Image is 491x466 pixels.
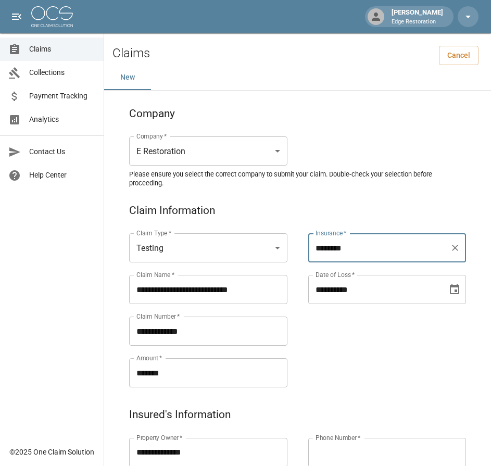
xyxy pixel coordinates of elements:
a: Cancel [439,46,479,65]
span: Analytics [29,114,95,125]
label: Insurance [316,229,346,237]
div: [PERSON_NAME] [387,7,447,26]
span: Collections [29,67,95,78]
button: open drawer [6,6,27,27]
div: © 2025 One Claim Solution [9,447,94,457]
button: New [104,65,151,90]
label: Claim Number [136,312,180,321]
label: Amount [136,354,162,362]
span: Payment Tracking [29,91,95,102]
label: Date of Loss [316,270,355,279]
label: Claim Name [136,270,174,279]
button: Choose date [444,279,465,300]
label: Claim Type [136,229,171,237]
p: Edge Restoration [392,18,443,27]
span: Help Center [29,170,95,181]
button: Clear [448,241,462,255]
h2: Claims [112,46,150,61]
div: Testing [129,233,287,262]
span: Contact Us [29,146,95,157]
label: Property Owner [136,433,183,442]
div: dynamic tabs [104,65,491,90]
img: ocs-logo-white-transparent.png [31,6,73,27]
div: E Restoration [129,136,287,166]
h5: Please ensure you select the correct company to submit your claim. Double-check your selection be... [129,170,466,187]
span: Claims [29,44,95,55]
label: Phone Number [316,433,360,442]
label: Company [136,132,167,141]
